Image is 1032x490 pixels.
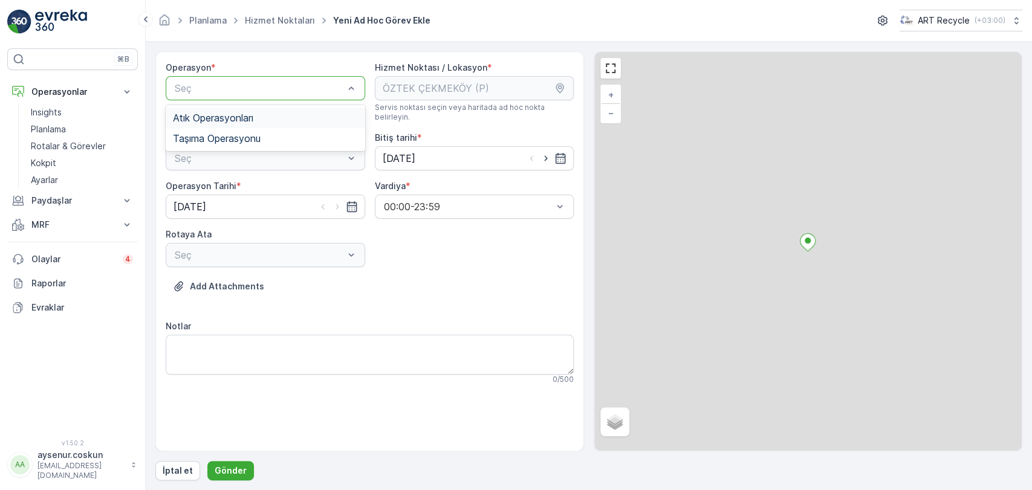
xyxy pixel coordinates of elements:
a: Ana Sayfa [158,18,171,28]
p: Planlama [31,123,66,135]
button: Paydaşlar [7,189,138,213]
p: Kokpit [31,157,56,169]
p: Raporlar [31,277,133,289]
img: logo [7,10,31,34]
p: İptal et [163,465,193,477]
p: ⌘B [117,54,129,64]
a: Yakınlaştır [602,86,620,104]
input: dd/mm/yyyy [166,195,365,219]
p: Paydaşlar [31,195,114,207]
button: ART Recycle(+03:00) [900,10,1022,31]
a: Planlama [26,121,138,138]
p: MRF [31,219,114,231]
a: Kokpit [26,155,138,172]
a: View Fullscreen [602,59,620,77]
label: Notlar [166,321,191,331]
button: AAaysenur.coskun[EMAIL_ADDRESS][DOMAIN_NAME] [7,449,138,480]
button: İptal et [155,461,200,480]
p: Insights [31,106,62,118]
label: Operasyon [166,62,211,73]
p: Gönder [215,465,247,477]
a: Planlama [189,15,227,25]
button: Operasyonlar [7,80,138,104]
span: Atık Operasyonları [173,112,253,123]
div: AA [10,455,30,474]
span: Servis noktası seçin veya haritada ad hoc nokta belirleyin. [375,103,574,122]
a: Ayarlar [26,172,138,189]
p: Rotalar & Görevler [31,140,106,152]
p: Add Attachments [190,280,264,292]
a: Raporlar [7,271,138,295]
p: Olaylar [31,253,115,265]
a: Layers [602,408,628,435]
img: logo_light-DOdMpM7g.png [35,10,87,34]
label: Vardiya [375,181,406,191]
label: Rotaya Ata [166,229,212,239]
a: Insights [26,104,138,121]
label: Bitiş tarihi [375,132,417,143]
p: [EMAIL_ADDRESS][DOMAIN_NAME] [37,461,125,480]
p: ART Recycle [918,15,970,27]
p: ( +03:00 ) [975,16,1005,25]
span: v 1.50.2 [7,439,138,446]
a: Evraklar [7,295,138,320]
span: Taşıma Operasyonu [173,133,261,144]
a: Uzaklaştır [602,104,620,122]
span: + [608,89,614,100]
p: aysenur.coskun [37,449,125,461]
button: Gönder [207,461,254,480]
p: Ayarlar [31,174,58,186]
p: Seç [175,81,344,95]
a: Rotalar & Görevler [26,138,138,155]
label: Operasyon Tarihi [166,181,236,191]
p: Evraklar [31,301,133,314]
button: MRF [7,213,138,237]
input: ÖZTEK ÇEKMEKÖY (P) [375,76,574,100]
input: dd/mm/yyyy [375,146,574,170]
label: Hizmet Noktası / Lokasyon [375,62,487,73]
span: − [608,108,614,118]
span: Yeni Ad Hoc Görev Ekle [331,15,433,27]
a: Hizmet Noktaları [245,15,315,25]
p: 0 / 500 [553,375,574,384]
p: 4 [125,254,131,264]
button: Dosya Yükle [166,277,271,296]
img: image_23.png [900,14,913,27]
p: Operasyonlar [31,86,114,98]
a: Olaylar4 [7,247,138,271]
